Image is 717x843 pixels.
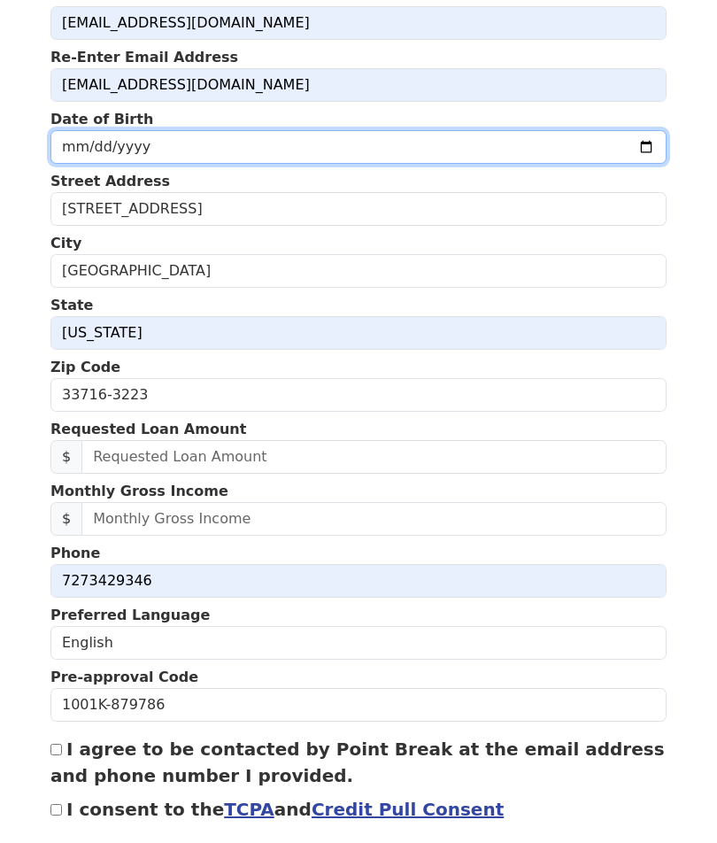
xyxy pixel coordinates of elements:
[50,297,93,313] strong: State
[50,440,82,474] span: $
[50,421,246,437] strong: Requested Loan Amount
[312,799,504,820] a: Credit Pull Consent
[50,481,667,502] p: Monthly Gross Income
[50,545,100,561] strong: Phone
[50,235,81,251] strong: City
[66,799,504,820] label: I consent to the and
[81,440,667,474] input: Requested Loan Amount
[50,502,82,536] span: $
[224,799,274,820] a: TCPA
[50,688,667,722] input: Pre-approval Code
[50,359,120,375] strong: Zip Code
[81,502,667,536] input: Monthly Gross Income
[50,739,665,786] label: I agree to be contacted by Point Break at the email address and phone number I provided.
[50,607,210,623] strong: Preferred Language
[50,192,667,226] input: Street Address
[50,111,153,128] strong: Date of Birth
[50,669,198,685] strong: Pre-approval Code
[50,173,170,189] strong: Street Address
[50,6,667,40] input: Email Address
[50,378,667,412] input: Zip Code
[50,49,238,66] strong: Re-Enter Email Address
[50,564,667,598] input: Phone
[50,254,667,288] input: City
[50,68,667,102] input: Re-Enter Email Address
